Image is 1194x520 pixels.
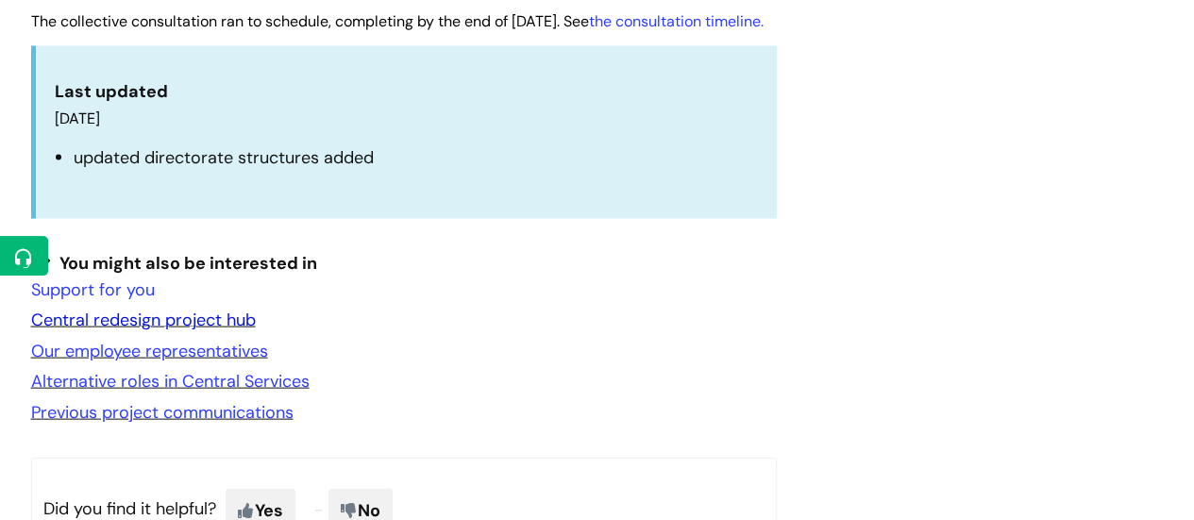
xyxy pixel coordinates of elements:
span: You might also be interested in [59,252,317,275]
a: Our employee representatives [31,340,268,362]
a: Support for you [31,278,155,301]
strong: Last updated [55,80,168,103]
a: the consultation timeline. [589,11,764,31]
span: [DATE] [55,109,100,128]
span: The collective consultation ran to schedule, completing by the end of [DATE]. See [31,11,764,31]
a: Previous project communications [31,401,294,424]
a: Alternative roles in Central Services [31,370,310,393]
li: updated directorate structures added [74,143,758,173]
a: Central redesign project hub [31,309,256,331]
